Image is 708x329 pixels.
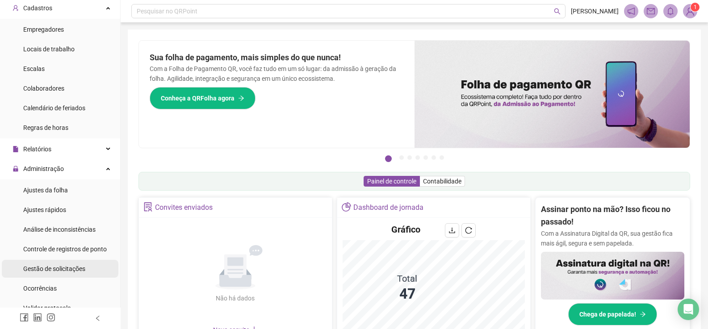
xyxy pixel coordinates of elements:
sup: Atualize o seu contato no menu Meus Dados [691,3,700,12]
p: Com a Folha de Pagamento QR, você faz tudo em um só lugar: da admissão à geração da folha. Agilid... [150,64,404,83]
button: 5 [423,155,428,160]
span: Administração [23,165,64,172]
button: 6 [432,155,436,160]
span: notification [627,7,635,15]
button: 4 [415,155,420,160]
span: Colaboradores [23,85,64,92]
span: Relatórios [23,146,51,153]
span: Cadastros [23,4,52,12]
div: Não há dados [194,293,276,303]
span: linkedin [33,313,42,322]
button: 7 [440,155,444,160]
button: 1 [385,155,392,162]
span: mail [647,7,655,15]
span: Regras de horas [23,124,68,131]
span: Validar protocolo [23,304,71,312]
span: Ajustes da folha [23,187,68,194]
button: 2 [399,155,404,160]
span: instagram [46,313,55,322]
span: arrow-right [640,311,646,317]
span: Contabilidade [423,178,461,185]
h2: Sua folha de pagamento, mais simples do que nunca! [150,51,404,64]
button: 3 [407,155,412,160]
span: Ocorrências [23,285,57,292]
span: download [448,227,456,234]
span: Painel de controle [367,178,416,185]
span: Gestão de solicitações [23,265,85,272]
span: Escalas [23,65,45,72]
span: left [95,315,101,321]
button: Conheça a QRFolha agora [150,87,256,109]
span: Calendário de feriados [23,104,85,112]
span: 1 [694,4,697,10]
span: arrow-right [238,95,244,101]
span: Conheça a QRFolha agora [161,93,235,103]
img: banner%2F02c71560-61a6-44d4-94b9-c8ab97240462.png [541,252,684,300]
span: pie-chart [342,202,351,212]
div: Convites enviados [155,200,213,215]
span: facebook [20,313,29,322]
span: Chega de papelada! [579,309,636,319]
span: Análise de inconsistências [23,226,96,233]
button: Chega de papelada! [568,303,657,325]
span: user-add [13,5,19,11]
div: Open Intercom Messenger [678,299,699,320]
span: Controle de registros de ponto [23,246,107,253]
p: Com a Assinatura Digital da QR, sua gestão fica mais ágil, segura e sem papelada. [541,229,684,248]
img: banner%2F8d14a306-6205-4263-8e5b-06e9a85ad873.png [415,41,690,148]
span: Ajustes rápidos [23,206,66,213]
span: search [554,8,561,15]
span: bell [666,7,674,15]
span: Locais de trabalho [23,46,75,53]
span: Empregadores [23,26,64,33]
div: Dashboard de jornada [353,200,423,215]
h2: Assinar ponto na mão? Isso ficou no passado! [541,203,684,229]
span: reload [465,227,472,234]
span: lock [13,166,19,172]
h4: Gráfico [391,223,420,236]
span: solution [143,202,153,212]
span: [PERSON_NAME] [571,6,619,16]
span: file [13,146,19,152]
img: 89436 [683,4,697,18]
